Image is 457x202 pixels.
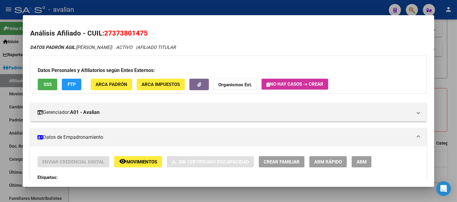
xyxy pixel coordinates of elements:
[218,82,252,88] strong: Organismos Ext.
[38,79,57,90] button: SSS
[309,156,347,167] button: ABM Rápido
[37,109,412,116] mat-panel-title: Gerenciador:
[179,159,249,165] span: Sin Certificado Discapacidad
[104,29,148,37] span: 27373801475
[352,156,371,167] button: ABM
[126,159,157,165] span: Movimientos
[119,158,126,165] mat-icon: remove_red_eye
[30,28,427,39] h2: Análisis Afiliado - CUIL:
[30,45,76,50] strong: DATOS PADRÓN ÁGIL:
[38,67,419,74] h3: Datos Personales y Afiliatorios según Entes Externos:
[436,181,451,196] div: Open Intercom Messenger
[30,45,176,50] i: | ACTIVO |
[96,82,127,87] span: ARCA Padrón
[314,159,342,165] span: ABM Rápido
[70,109,100,116] strong: A01 - Avalian
[42,159,104,165] span: Enviar Credencial Digital
[167,156,254,167] button: Sin Certificado Discapacidad
[30,45,111,50] span: [PERSON_NAME]
[142,82,180,87] span: ARCA Impuestos
[259,156,304,167] button: Crear Familiar
[262,79,328,90] button: No hay casos -> Crear
[137,45,176,50] span: AFILIADO TITULAR
[37,134,412,141] mat-panel-title: Datos de Empadronamiento
[44,82,52,87] span: SSS
[357,159,367,165] span: ABM
[37,156,109,167] button: Enviar Credencial Digital
[137,79,185,90] button: ARCA Impuestos
[213,79,257,90] button: Organismos Ext.
[114,156,162,167] button: Movimientos
[264,159,300,165] span: Crear Familiar
[30,128,427,146] mat-expansion-panel-header: Datos de Empadronamiento
[91,79,132,90] button: ARCA Padrón
[37,175,58,180] strong: Etiquetas:
[68,82,76,87] span: FTP
[62,79,81,90] button: FTP
[30,103,427,122] mat-expansion-panel-header: Gerenciador:A01 - Avalian
[266,81,323,87] span: No hay casos -> Crear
